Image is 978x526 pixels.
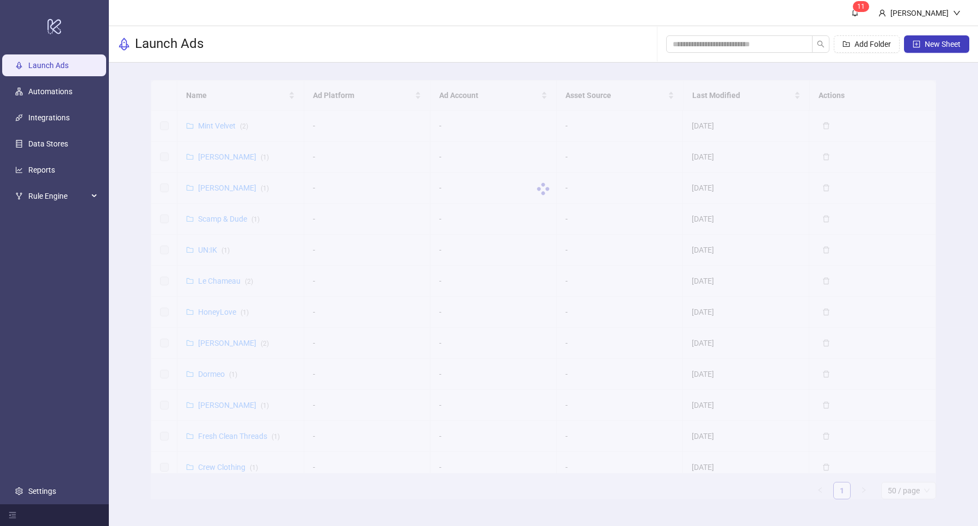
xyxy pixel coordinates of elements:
a: Automations [28,87,72,96]
span: folder-add [842,40,850,48]
span: New Sheet [925,40,961,48]
span: user [878,9,886,17]
a: Integrations [28,113,70,122]
button: Add Folder [834,35,900,53]
span: search [817,40,825,48]
a: Reports [28,166,55,174]
sup: 11 [853,1,869,12]
span: plus-square [913,40,920,48]
span: down [953,9,961,17]
h3: Launch Ads [135,35,204,53]
span: fork [15,192,23,200]
a: Launch Ads [28,61,69,70]
span: Add Folder [854,40,891,48]
a: Data Stores [28,139,68,148]
span: menu-fold [9,511,16,519]
span: 1 [861,3,865,10]
span: 1 [857,3,861,10]
button: New Sheet [904,35,969,53]
div: [PERSON_NAME] [886,7,953,19]
span: rocket [118,38,131,51]
span: Rule Engine [28,185,88,207]
span: bell [851,9,859,16]
a: Settings [28,487,56,496]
